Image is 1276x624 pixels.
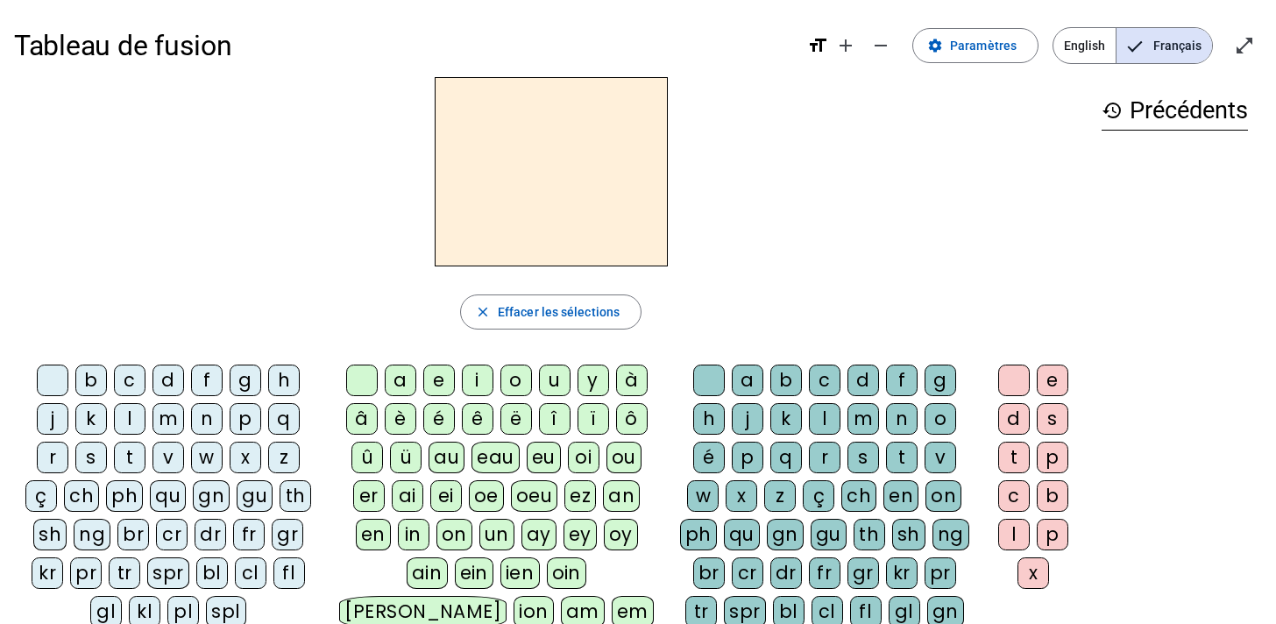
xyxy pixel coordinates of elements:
[863,28,898,63] button: Diminuer la taille de la police
[479,519,514,550] div: un
[693,442,725,473] div: é
[268,442,300,473] div: z
[498,301,620,323] span: Effacer les sélections
[392,480,423,512] div: ai
[809,403,840,435] div: l
[568,442,599,473] div: oi
[998,403,1030,435] div: d
[770,365,802,396] div: b
[809,557,840,589] div: fr
[606,442,642,473] div: ou
[950,35,1017,56] span: Paramètres
[500,403,532,435] div: ë
[471,442,520,473] div: eau
[1037,365,1068,396] div: e
[847,442,879,473] div: s
[75,403,107,435] div: k
[616,403,648,435] div: ô
[114,442,145,473] div: t
[280,480,311,512] div: th
[616,365,648,396] div: à
[268,403,300,435] div: q
[693,403,725,435] div: h
[841,480,876,512] div: ch
[152,442,184,473] div: v
[423,365,455,396] div: e
[268,365,300,396] div: h
[732,365,763,396] div: a
[114,365,145,396] div: c
[37,442,68,473] div: r
[732,557,763,589] div: cr
[32,557,63,589] div: kr
[912,28,1039,63] button: Paramètres
[511,480,558,512] div: oeu
[847,365,879,396] div: d
[886,557,918,589] div: kr
[764,480,796,512] div: z
[998,480,1030,512] div: c
[724,519,760,550] div: qu
[430,480,462,512] div: ei
[469,480,504,512] div: oe
[564,519,597,550] div: ey
[770,557,802,589] div: dr
[925,442,956,473] div: v
[770,442,802,473] div: q
[106,480,143,512] div: ph
[726,480,757,512] div: x
[925,480,961,512] div: on
[37,403,68,435] div: j
[117,519,149,550] div: br
[767,519,804,550] div: gn
[1037,403,1068,435] div: s
[998,519,1030,550] div: l
[1017,557,1049,589] div: x
[1116,28,1212,63] span: Français
[886,442,918,473] div: t
[847,557,879,589] div: gr
[809,442,840,473] div: r
[195,519,226,550] div: dr
[351,442,383,473] div: û
[886,403,918,435] div: n
[114,403,145,435] div: l
[353,480,385,512] div: er
[1053,28,1116,63] span: English
[803,480,834,512] div: ç
[385,403,416,435] div: è
[1234,35,1255,56] mat-icon: open_in_full
[230,403,261,435] div: p
[732,403,763,435] div: j
[809,365,840,396] div: c
[1037,519,1068,550] div: p
[1102,100,1123,121] mat-icon: history
[693,557,725,589] div: br
[462,403,493,435] div: ê
[398,519,429,550] div: in
[70,557,102,589] div: pr
[33,519,67,550] div: sh
[770,403,802,435] div: k
[1037,480,1068,512] div: b
[455,557,494,589] div: ein
[564,480,596,512] div: ez
[1053,27,1213,64] mat-button-toggle-group: Language selection
[578,403,609,435] div: ï
[14,18,793,74] h1: Tableau de fusion
[273,557,305,589] div: fl
[152,365,184,396] div: d
[475,304,491,320] mat-icon: close
[152,403,184,435] div: m
[500,557,540,589] div: ien
[539,403,571,435] div: î
[74,519,110,550] div: ng
[230,365,261,396] div: g
[886,365,918,396] div: f
[835,35,856,56] mat-icon: add
[75,442,107,473] div: s
[272,519,303,550] div: gr
[828,28,863,63] button: Augmenter la taille de la police
[847,403,879,435] div: m
[356,519,391,550] div: en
